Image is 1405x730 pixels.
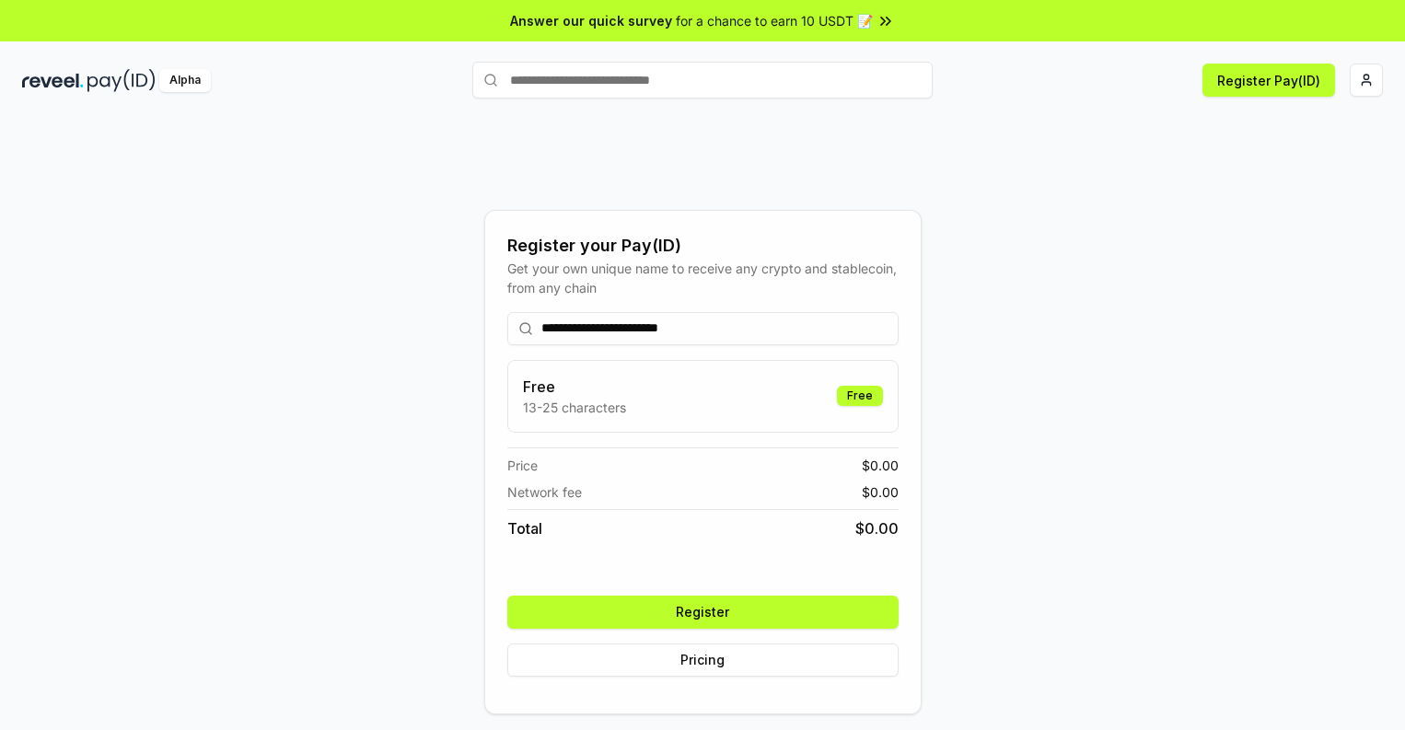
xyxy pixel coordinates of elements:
[510,11,672,30] span: Answer our quick survey
[507,596,899,629] button: Register
[676,11,873,30] span: for a chance to earn 10 USDT 📝
[523,376,626,398] h3: Free
[159,69,211,92] div: Alpha
[1202,64,1335,97] button: Register Pay(ID)
[523,398,626,417] p: 13-25 characters
[507,233,899,259] div: Register your Pay(ID)
[507,482,582,502] span: Network fee
[507,643,899,677] button: Pricing
[507,517,542,539] span: Total
[862,456,899,475] span: $ 0.00
[87,69,156,92] img: pay_id
[837,386,883,406] div: Free
[507,456,538,475] span: Price
[855,517,899,539] span: $ 0.00
[862,482,899,502] span: $ 0.00
[507,259,899,297] div: Get your own unique name to receive any crypto and stablecoin, from any chain
[22,69,84,92] img: reveel_dark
